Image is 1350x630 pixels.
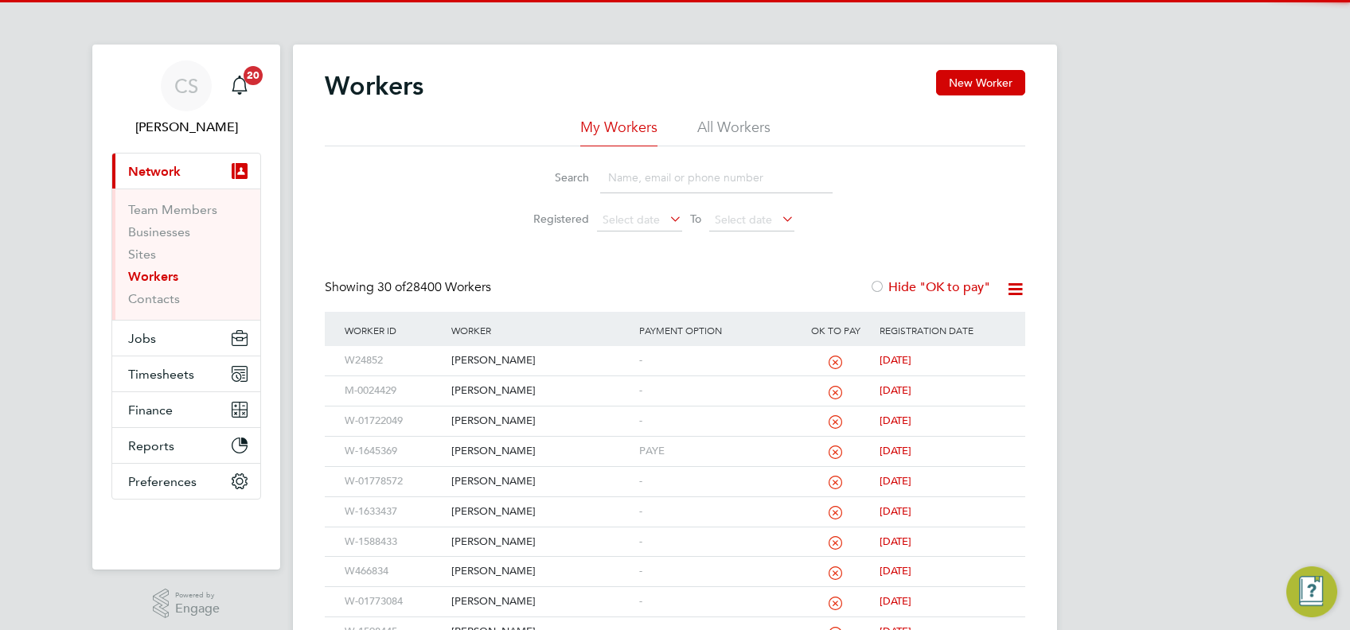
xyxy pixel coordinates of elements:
div: [PERSON_NAME] [447,406,634,436]
div: - [635,497,796,527]
span: Select date [715,212,772,227]
div: W-1588433 [341,527,447,557]
div: Registration Date [876,312,1009,348]
button: Finance [112,392,260,427]
a: Workers [128,269,178,284]
div: [PERSON_NAME] [447,437,634,466]
button: Network [112,154,260,189]
button: Preferences [112,464,260,499]
div: Payment Option [635,312,796,348]
h2: Workers [325,70,423,102]
span: Network [128,164,181,179]
button: Engage Resource Center [1286,566,1337,617]
li: All Workers [697,118,771,146]
a: Sites [128,247,156,262]
a: W-01778572[PERSON_NAME]-[DATE] [341,466,1009,480]
a: W-1598445[PERSON_NAME]-[DATE] [341,616,1009,630]
button: Reports [112,428,260,463]
div: - [635,346,796,375]
a: 20 [224,60,256,111]
a: W466834[PERSON_NAME]-[DATE] [341,556,1009,570]
span: To [685,208,706,229]
a: Team Members [128,202,217,217]
span: [DATE] [880,564,911,577]
a: W-01773084[PERSON_NAME]-[DATE] [341,586,1009,600]
a: W-01722049[PERSON_NAME]-[DATE] [341,406,1009,419]
div: - [635,467,796,496]
a: W-1588433[PERSON_NAME]-[DATE] [341,527,1009,540]
a: Contacts [128,291,180,306]
a: Powered byEngage [153,589,220,619]
div: [PERSON_NAME] [447,587,634,616]
div: [PERSON_NAME] [447,557,634,586]
a: CS[PERSON_NAME] [111,60,261,137]
span: [DATE] [880,444,911,457]
a: W24852[PERSON_NAME]-[DATE] [341,345,1009,359]
div: - [635,557,796,586]
button: New Worker [936,70,1025,95]
div: W-1645369 [341,437,447,466]
div: W-01773084 [341,587,447,616]
img: fastbook-logo-retina.png [112,515,261,541]
span: [DATE] [880,535,911,548]
a: W-1645369[PERSON_NAME]PAYE[DATE] [341,436,1009,449]
a: M-0024429[PERSON_NAME]-[DATE] [341,375,1009,389]
span: Jobs [128,331,156,346]
div: [PERSON_NAME] [447,527,634,557]
div: PAYE [635,437,796,466]
li: My Workers [580,118,657,146]
div: - [635,587,796,616]
span: [DATE] [880,474,911,488]
div: - [635,527,796,557]
div: - [635,406,796,436]
div: Network [112,189,260,320]
label: Registered [517,212,589,226]
span: 20 [244,66,263,85]
div: Worker ID [341,312,447,348]
div: [PERSON_NAME] [447,497,634,527]
div: W-1633437 [341,497,447,527]
div: Showing [325,279,494,296]
span: 30 of [377,279,406,295]
span: [DATE] [880,353,911,367]
button: Timesheets [112,356,260,391]
span: Preferences [128,474,197,489]
div: W-01778572 [341,467,447,496]
div: Worker [447,312,634,348]
label: Hide "OK to pay" [869,279,990,295]
a: Go to home page [111,515,261,541]
span: [DATE] [880,594,911,608]
span: Charlie Steel [111,118,261,137]
span: [DATE] [880,383,911,397]
span: Powered by [175,589,220,602]
span: [DATE] [880,414,911,427]
input: Name, email or phone number [600,162,833,193]
label: Search [517,170,589,185]
div: W466834 [341,557,447,586]
a: W-1633437[PERSON_NAME]-[DATE] [341,496,1009,510]
div: [PERSON_NAME] [447,346,634,375]
span: 28400 Workers [377,279,491,295]
nav: Main navigation [92,45,280,570]
span: Finance [128,402,173,418]
div: [PERSON_NAME] [447,376,634,406]
span: Engage [175,602,220,616]
div: W24852 [341,346,447,375]
span: [DATE] [880,504,911,518]
div: W-01722049 [341,406,447,436]
span: Timesheets [128,367,194,382]
a: Businesses [128,224,190,239]
span: Reports [128,438,174,453]
button: Jobs [112,321,260,356]
div: M-0024429 [341,376,447,406]
span: CS [174,76,198,96]
div: [PERSON_NAME] [447,467,634,496]
span: Select date [603,212,660,227]
div: OK to pay [795,312,876,348]
div: - [635,376,796,406]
